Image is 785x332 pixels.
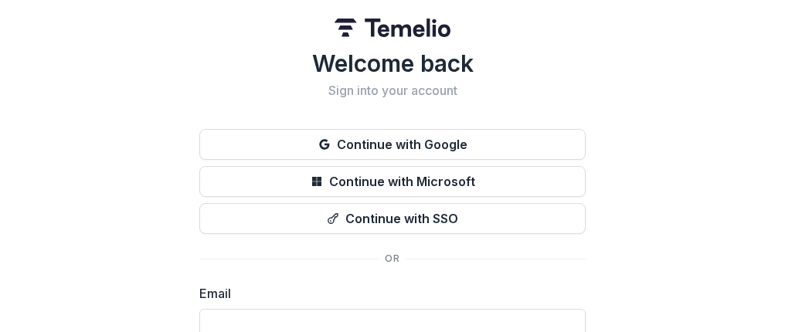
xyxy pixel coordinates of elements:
[335,19,450,37] img: Temelio
[199,166,586,197] button: Continue with Microsoft
[199,129,586,160] button: Continue with Google
[199,284,576,303] label: Email
[199,49,586,77] h1: Welcome back
[199,83,586,98] h2: Sign into your account
[199,203,586,234] button: Continue with SSO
